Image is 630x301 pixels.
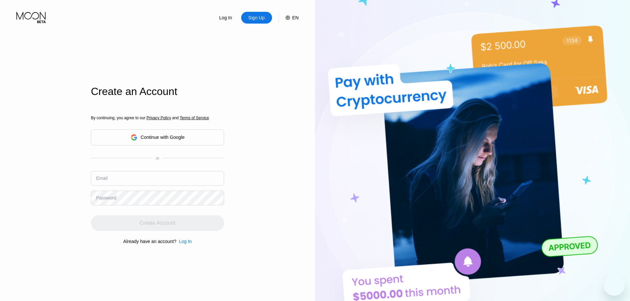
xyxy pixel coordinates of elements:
span: and [171,116,180,120]
div: Log In [219,14,233,21]
div: Continue with Google [141,135,185,140]
div: Log In [210,12,241,24]
div: or [156,156,159,160]
div: Sign Up [241,12,272,24]
div: EN [292,15,299,20]
div: Continue with Google [91,129,224,145]
iframe: Button to launch messaging window [604,275,625,296]
div: Log In [176,239,192,244]
div: Log In [179,239,192,244]
div: Already have an account? [123,239,177,244]
div: Password [96,195,116,200]
span: Privacy Policy [146,116,171,120]
div: Email [96,176,108,181]
div: EN [279,12,299,24]
div: By continuing, you agree to our [91,116,224,120]
span: Terms of Service [180,116,209,120]
div: Sign Up [248,14,265,21]
div: Create an Account [91,85,224,98]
